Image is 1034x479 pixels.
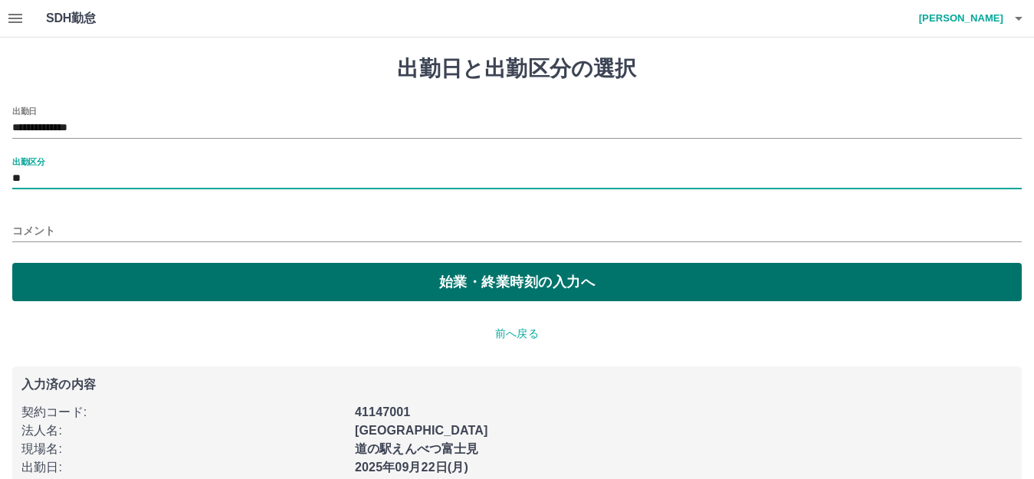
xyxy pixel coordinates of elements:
p: 前へ戻る [12,326,1022,342]
p: 法人名 : [21,422,346,440]
b: 道の駅えんべつ富士見 [355,442,479,455]
b: [GEOGRAPHIC_DATA] [355,424,488,437]
label: 出勤区分 [12,156,44,167]
b: 2025年09月22日(月) [355,461,468,474]
label: 出勤日 [12,105,37,116]
p: 契約コード : [21,403,346,422]
b: 41147001 [355,405,410,418]
p: 出勤日 : [21,458,346,477]
h1: 出勤日と出勤区分の選択 [12,56,1022,82]
p: 現場名 : [21,440,346,458]
p: 入力済の内容 [21,379,1013,391]
button: 始業・終業時刻の入力へ [12,263,1022,301]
